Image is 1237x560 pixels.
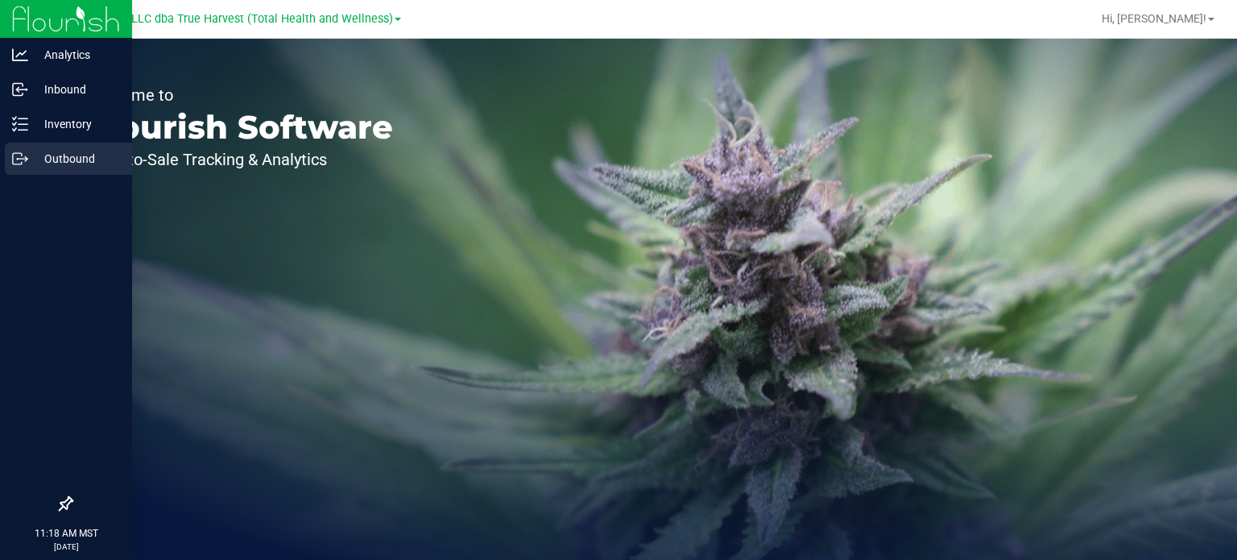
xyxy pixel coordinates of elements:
p: Inventory [28,114,125,134]
p: [DATE] [7,541,125,553]
p: Analytics [28,45,125,64]
inline-svg: Inventory [12,116,28,132]
p: Inbound [28,80,125,99]
span: Hi, [PERSON_NAME]! [1102,12,1206,25]
inline-svg: Outbound [12,151,28,167]
p: Outbound [28,149,125,168]
inline-svg: Inbound [12,81,28,97]
span: DXR FINANCE 4 LLC dba True Harvest (Total Health and Wellness) [47,12,393,26]
inline-svg: Analytics [12,47,28,63]
p: Seed-to-Sale Tracking & Analytics [87,151,393,168]
p: 11:18 AM MST [7,526,125,541]
p: Welcome to [87,87,393,103]
p: Flourish Software [87,111,393,143]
